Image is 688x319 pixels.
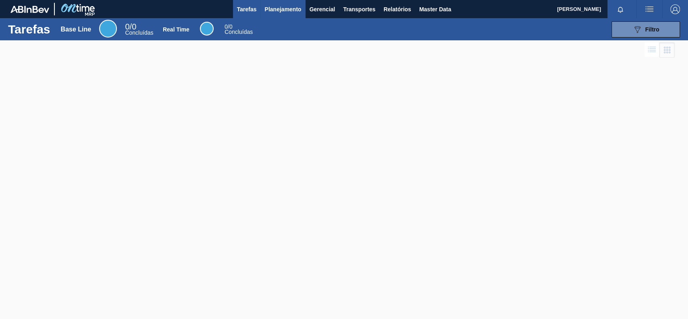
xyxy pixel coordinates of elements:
[125,22,136,31] span: / 0
[125,29,153,36] span: Concluídas
[607,4,633,15] button: Notificações
[264,4,301,14] span: Planejamento
[419,4,451,14] span: Master Data
[645,26,659,33] span: Filtro
[61,26,91,33] div: Base Line
[99,20,117,38] div: Base Line
[224,23,232,30] span: / 0
[10,6,49,13] img: TNhmsLtSVTkK8tSr43FrP2fwEKptu5GPRR3wAAAABJRU5ErkJggg==
[310,4,335,14] span: Gerencial
[125,23,153,35] div: Base Line
[163,26,189,33] div: Real Time
[644,4,654,14] img: userActions
[611,21,680,38] button: Filtro
[343,4,375,14] span: Transportes
[670,4,680,14] img: Logout
[224,29,253,35] span: Concluídas
[224,23,228,30] span: 0
[8,25,50,34] h1: Tarefas
[200,22,214,35] div: Real Time
[224,24,253,35] div: Real Time
[125,22,129,31] span: 0
[383,4,411,14] span: Relatórios
[237,4,257,14] span: Tarefas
